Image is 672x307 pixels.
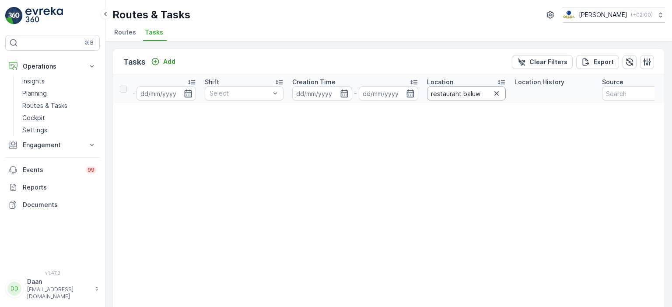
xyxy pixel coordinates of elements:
img: logo_light-DOdMpM7g.png [25,7,63,24]
button: DDDaan[EMAIL_ADDRESS][DOMAIN_NAME] [5,277,100,300]
a: Documents [5,196,100,214]
button: Operations [5,58,100,75]
p: Shift [205,78,219,86]
a: Events99 [5,161,100,179]
p: Creation Time [292,78,336,86]
p: [EMAIL_ADDRESS][DOMAIN_NAME] [27,286,90,300]
img: basis-logo_rgb2x.png [563,10,575,20]
p: [PERSON_NAME] [579,10,627,19]
p: Planning [22,89,47,98]
p: Export [594,58,614,66]
p: Operations [23,62,82,71]
a: Routes & Tasks [19,100,100,112]
p: Location [427,78,453,86]
p: Location History [514,78,564,86]
p: Insights [22,77,45,86]
p: ( +02:00 ) [631,11,653,18]
button: Engagement [5,136,100,154]
p: - [354,88,357,99]
span: v 1.47.3 [5,270,100,276]
a: Planning [19,87,100,100]
p: Reports [23,183,96,192]
p: Daan [27,277,90,286]
p: Source [602,78,623,86]
button: [PERSON_NAME](+02:00) [563,7,665,23]
p: Add [163,57,175,66]
p: Events [23,166,80,174]
a: Settings [19,124,100,136]
p: Select [210,89,270,98]
img: logo [5,7,23,24]
button: Add [147,56,179,67]
a: Insights [19,75,100,87]
p: ⌘B [85,39,94,46]
span: Tasks [145,28,163,37]
div: DD [7,282,21,296]
a: Cockpit [19,112,100,124]
p: Tasks [123,56,146,68]
button: Export [576,55,619,69]
p: Cockpit [22,114,45,122]
button: Clear Filters [512,55,573,69]
p: Documents [23,200,96,209]
input: Search [427,86,506,100]
p: Routes & Tasks [112,8,190,22]
input: dd/mm/yyyy [136,86,196,100]
p: Routes & Tasks [22,101,67,110]
p: Settings [22,126,47,135]
span: Routes [114,28,136,37]
p: Engagement [23,141,82,149]
input: dd/mm/yyyy [292,86,352,100]
p: Clear Filters [529,58,567,66]
a: Reports [5,179,100,196]
p: 99 [87,166,94,173]
input: dd/mm/yyyy [359,86,419,100]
